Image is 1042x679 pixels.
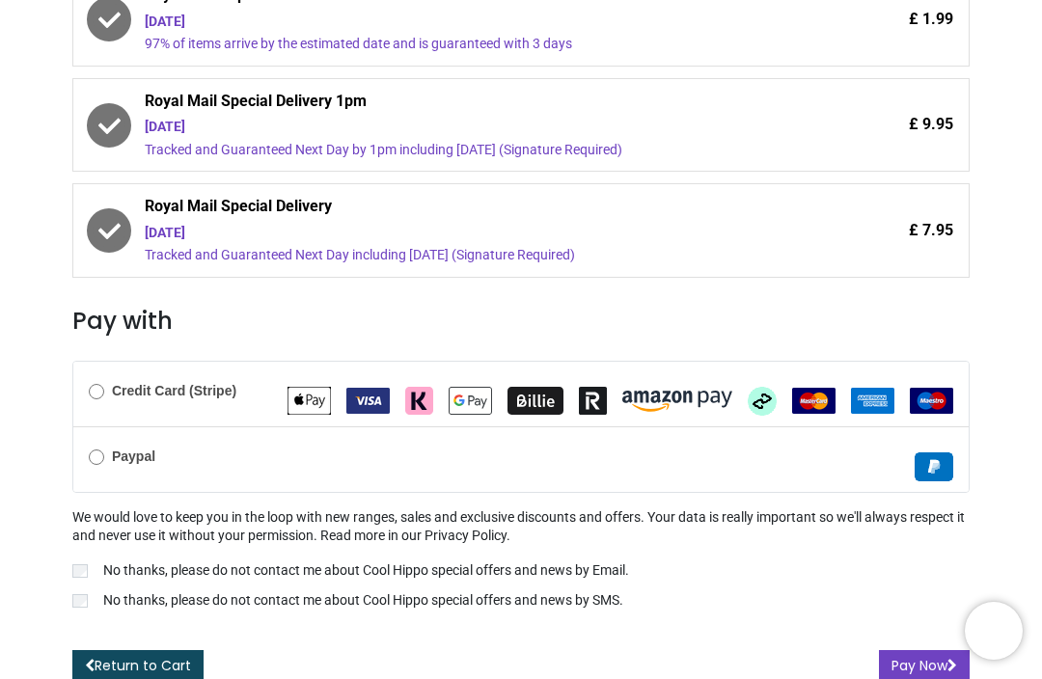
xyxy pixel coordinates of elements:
span: American Express [851,392,894,407]
span: £ 7.95 [909,220,953,241]
span: Royal Mail Special Delivery [145,196,791,223]
div: Tracked and Guaranteed Next Day by 1pm including [DATE] (Signature Required) [145,141,791,160]
input: No thanks, please do not contact me about Cool Hippo special offers and news by Email. [72,564,88,578]
b: Paypal [112,448,155,464]
span: Google Pay [449,392,492,407]
span: MasterCard [792,392,836,407]
input: Credit Card (Stripe) [89,384,104,399]
div: [DATE] [145,118,791,137]
input: No thanks, please do not contact me about Cool Hippo special offers and news by SMS. [72,594,88,608]
span: Amazon Pay [622,392,732,407]
div: 97% of items arrive by the estimated date and is guaranteed with 3 days [145,35,791,54]
img: Revolut Pay [579,387,607,415]
img: Maestro [910,388,953,414]
span: Revolut Pay [579,392,607,407]
span: Paypal [915,457,953,473]
span: Apple Pay [288,392,331,407]
span: £ 1.99 [909,9,953,30]
input: Paypal [89,449,104,465]
img: MasterCard [792,388,836,414]
span: £ 9.95 [909,114,953,135]
img: Billie [507,387,563,415]
div: [DATE] [145,224,791,243]
span: Billie [507,392,563,407]
img: VISA [346,388,390,414]
iframe: Brevo live chat [965,602,1023,660]
img: Google Pay [449,387,492,415]
div: [DATE] [145,13,791,32]
div: Tracked and Guaranteed Next Day including [DATE] (Signature Required) [145,246,791,265]
p: No thanks, please do not contact me about Cool Hippo special offers and news by SMS. [103,591,623,611]
img: Paypal [915,452,953,481]
span: Royal Mail Special Delivery 1pm [145,91,791,118]
b: Credit Card (Stripe) [112,383,236,398]
p: No thanks, please do not contact me about Cool Hippo special offers and news by Email. [103,561,629,581]
h3: Pay with [72,305,970,338]
img: Apple Pay [288,387,331,415]
img: Klarna [405,387,433,415]
div: We would love to keep you in the loop with new ranges, sales and exclusive discounts and offers. ... [72,508,970,614]
img: American Express [851,388,894,414]
span: Klarna [405,392,433,407]
span: Afterpay Clearpay [748,392,777,407]
span: Maestro [910,392,953,407]
img: Amazon Pay [622,391,732,412]
span: VISA [346,392,390,407]
img: Afterpay Clearpay [748,387,777,416]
